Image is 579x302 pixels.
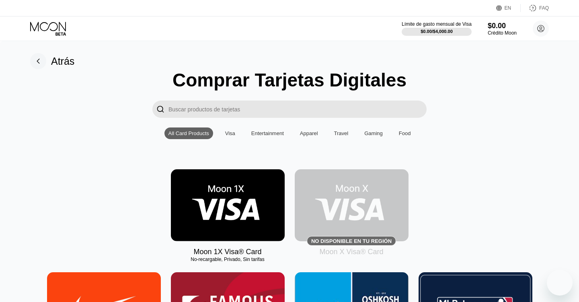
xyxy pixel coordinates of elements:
[164,127,213,139] div: All Card Products
[488,30,517,36] div: Crédito Moon
[51,55,74,67] div: Atrás
[319,248,383,256] div: Moon X Visa® Card
[221,127,239,139] div: Visa
[172,69,407,91] div: Comprar Tarjetas Digitales
[193,248,261,256] div: Moon 1X Visa® Card
[402,21,472,27] div: Límite de gasto mensual de Visa
[421,29,453,34] div: $0.00 / $4,000.00
[300,130,318,136] div: Apparel
[330,127,353,139] div: Travel
[505,5,511,11] div: EN
[168,101,427,118] input: Search card products
[295,169,409,241] div: No disponible en tu región
[334,130,349,136] div: Travel
[168,130,209,136] div: All Card Products
[247,127,288,139] div: Entertainment
[296,127,322,139] div: Apparel
[171,257,285,262] div: No-recargable, Privado, Sin tarifas
[152,101,168,118] div: 
[488,22,517,36] div: $0.00Crédito Moon
[30,53,74,69] div: Atrás
[539,5,549,11] div: FAQ
[547,270,573,296] iframe: Botón para iniciar la ventana de mensajería
[496,4,521,12] div: EN
[488,22,517,30] div: $0.00
[311,238,392,244] div: No disponible en tu región
[225,130,235,136] div: Visa
[360,127,387,139] div: Gaming
[399,130,411,136] div: Food
[395,127,415,139] div: Food
[156,105,164,114] div: 
[521,4,549,12] div: FAQ
[251,130,284,136] div: Entertainment
[402,21,472,36] div: Límite de gasto mensual de Visa$0.00/$4,000.00
[364,130,383,136] div: Gaming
